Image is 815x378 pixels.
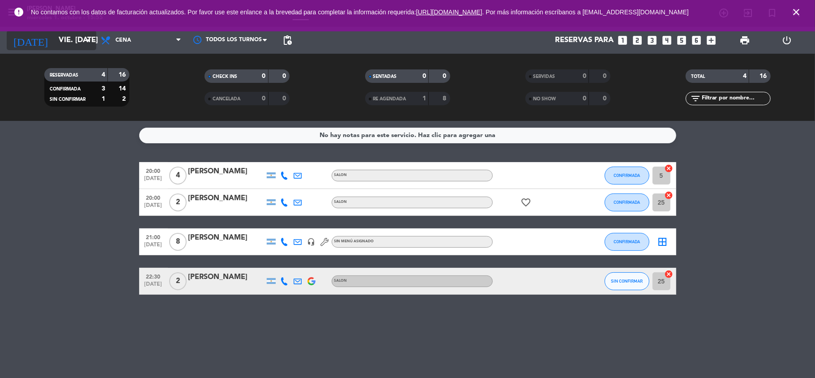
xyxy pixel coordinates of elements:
strong: 0 [282,73,288,79]
strong: 0 [583,95,586,102]
i: cancel [665,191,674,200]
input: Filtrar por nombre... [701,94,770,103]
span: SALON [334,200,347,204]
span: CONFIRMADA [614,239,640,244]
strong: 0 [603,73,608,79]
button: CONFIRMADA [605,167,649,185]
span: SALON [334,173,347,177]
span: 20:00 [142,192,165,202]
span: 22:30 [142,271,165,281]
strong: 1 [422,95,426,102]
span: 2 [169,272,187,290]
i: add_box [706,34,717,46]
span: SIN CONFIRMAR [611,279,643,283]
button: SIN CONFIRMAR [605,272,649,290]
a: . Por más información escríbanos a [EMAIL_ADDRESS][DOMAIN_NAME] [482,9,689,16]
strong: 0 [422,73,426,79]
span: 4 [169,167,187,185]
strong: 8 [443,95,448,102]
span: CONFIRMADA [614,200,640,205]
span: SALON [334,279,347,283]
strong: 1 [102,96,105,102]
strong: 16 [760,73,768,79]
i: close [791,7,802,17]
strong: 4 [102,72,105,78]
i: cancel [665,270,674,279]
i: headset_mic [307,238,316,246]
span: NO SHOW [533,97,556,101]
span: CHECK INS [213,74,237,79]
i: cancel [665,164,674,173]
i: arrow_drop_down [83,35,94,46]
strong: 0 [262,73,266,79]
div: LOG OUT [766,27,808,54]
span: pending_actions [282,35,293,46]
span: RESERVADAS [50,73,78,77]
span: Reservas para [555,36,614,45]
strong: 2 [122,96,128,102]
span: SIN CONFIRMAR [50,97,85,102]
i: filter_list [690,93,701,104]
i: looks_one [617,34,629,46]
i: looks_6 [691,34,703,46]
strong: 3 [102,86,105,92]
i: error [13,7,24,17]
span: [DATE] [142,202,165,213]
strong: 0 [262,95,266,102]
div: [PERSON_NAME] [188,232,265,244]
span: 2 [169,193,187,211]
div: [PERSON_NAME] [188,166,265,177]
span: TOTAL [691,74,705,79]
span: SENTADAS [373,74,397,79]
strong: 0 [282,95,288,102]
span: Sin menú asignado [334,240,374,243]
strong: 14 [119,86,128,92]
strong: 0 [603,95,608,102]
span: 8 [169,233,187,251]
span: 20:00 [142,165,165,176]
span: SERVIDAS [533,74,555,79]
i: looks_two [632,34,644,46]
img: google-logo.png [307,277,316,285]
span: CANCELADA [213,97,240,101]
a: [URL][DOMAIN_NAME] [416,9,482,16]
div: [PERSON_NAME] [188,271,265,283]
i: looks_4 [661,34,673,46]
span: No contamos con los datos de facturación actualizados. Por favor use este enlance a la brevedad p... [31,9,689,16]
span: [DATE] [142,176,165,186]
div: [PERSON_NAME] [188,193,265,204]
span: Cena [115,37,131,43]
i: looks_5 [676,34,688,46]
i: favorite_border [521,197,532,208]
i: power_settings_new [782,35,793,46]
span: CONFIRMADA [50,87,81,91]
button: CONFIRMADA [605,233,649,251]
span: [DATE] [142,281,165,292]
div: No hay notas para este servicio. Haz clic para agregar una [320,130,495,141]
i: looks_3 [647,34,658,46]
strong: 0 [443,73,448,79]
span: 21:00 [142,232,165,242]
strong: 16 [119,72,128,78]
span: RE AGENDADA [373,97,406,101]
span: [DATE] [142,242,165,252]
button: CONFIRMADA [605,193,649,211]
strong: 4 [743,73,747,79]
i: [DATE] [7,30,54,50]
i: border_all [657,236,668,247]
span: print [739,35,750,46]
span: CONFIRMADA [614,173,640,178]
strong: 0 [583,73,586,79]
